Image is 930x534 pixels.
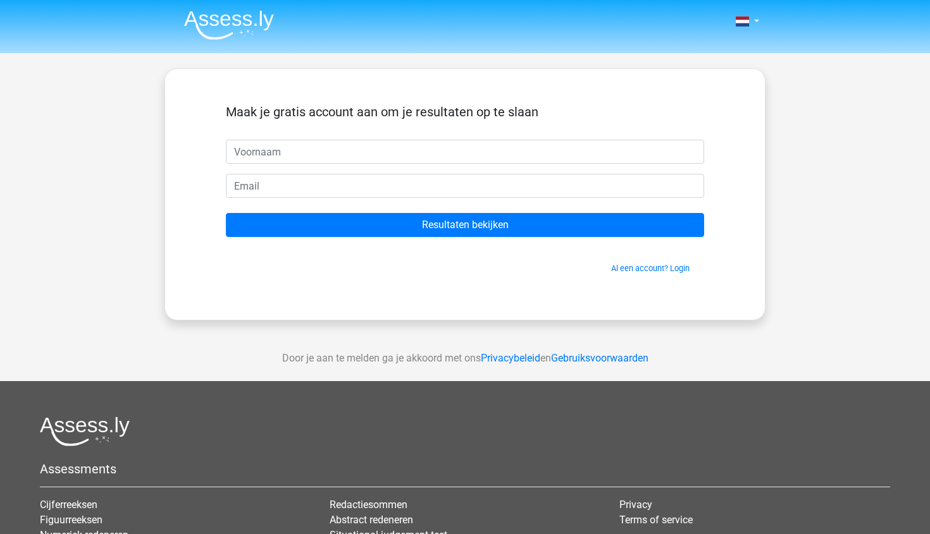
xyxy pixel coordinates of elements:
[619,499,652,511] a: Privacy
[330,499,407,511] a: Redactiesommen
[184,10,274,40] img: Assessly
[40,514,102,526] a: Figuurreeksen
[619,514,693,526] a: Terms of service
[330,514,413,526] a: Abstract redeneren
[611,264,690,273] a: Al een account? Login
[226,174,704,198] input: Email
[226,104,704,119] h5: Maak je gratis account aan om je resultaten op te slaan
[226,140,704,164] input: Voornaam
[226,213,704,237] input: Resultaten bekijken
[551,352,648,364] a: Gebruiksvoorwaarden
[40,461,890,476] h5: Assessments
[481,352,540,364] a: Privacybeleid
[40,499,97,511] a: Cijferreeksen
[40,416,130,446] img: Assessly logo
